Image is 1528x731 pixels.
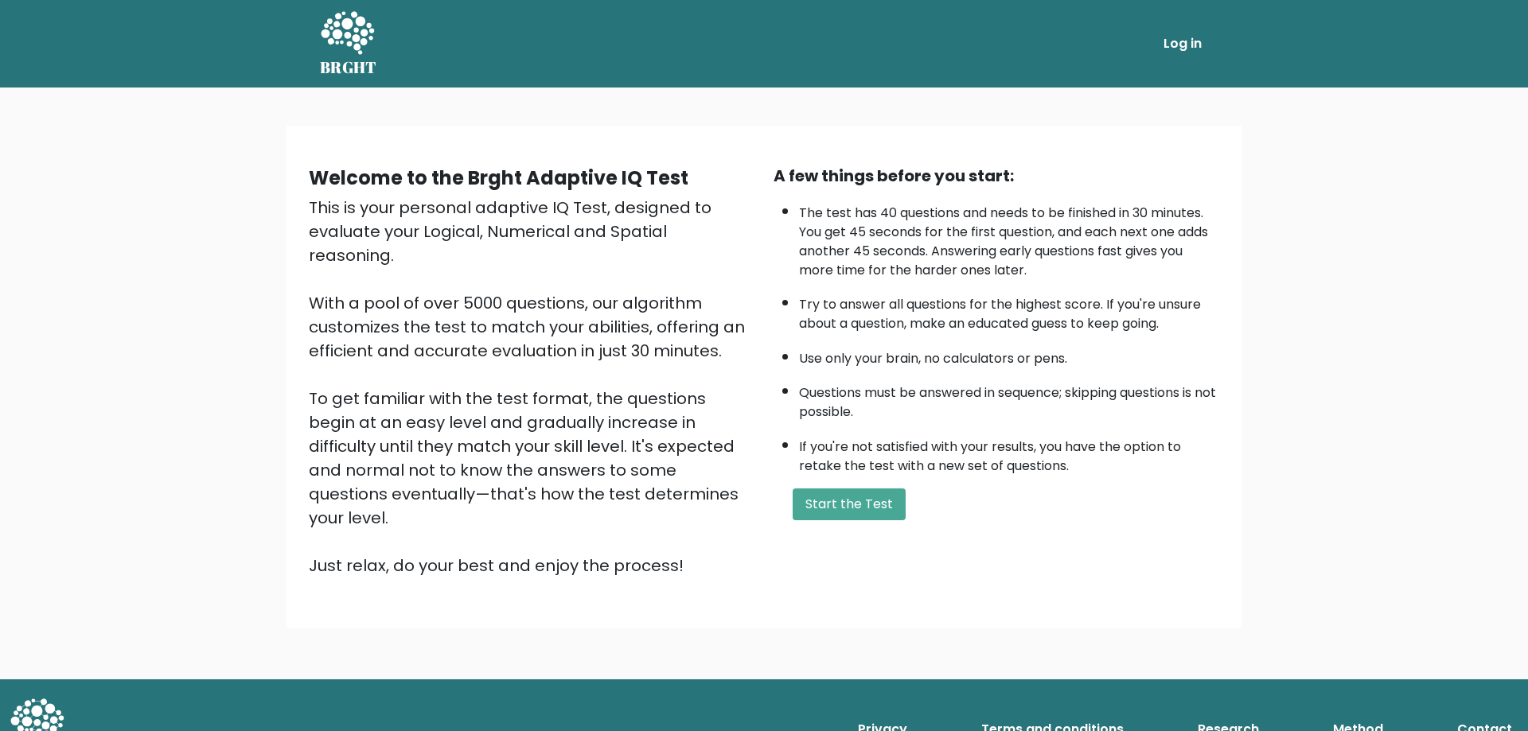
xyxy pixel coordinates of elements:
[320,6,377,81] a: BRGHT
[320,58,377,77] h5: BRGHT
[799,430,1219,476] li: If you're not satisfied with your results, you have the option to retake the test with a new set ...
[309,196,754,577] div: This is your personal adaptive IQ Test, designed to evaluate your Logical, Numerical and Spatial ...
[799,375,1219,422] li: Questions must be answered in sequence; skipping questions is not possible.
[1157,28,1208,60] a: Log in
[799,196,1219,280] li: The test has 40 questions and needs to be finished in 30 minutes. You get 45 seconds for the firs...
[799,287,1219,333] li: Try to answer all questions for the highest score. If you're unsure about a question, make an edu...
[309,165,688,191] b: Welcome to the Brght Adaptive IQ Test
[774,164,1219,188] div: A few things before you start:
[793,488,906,520] button: Start the Test
[799,341,1219,368] li: Use only your brain, no calculators or pens.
